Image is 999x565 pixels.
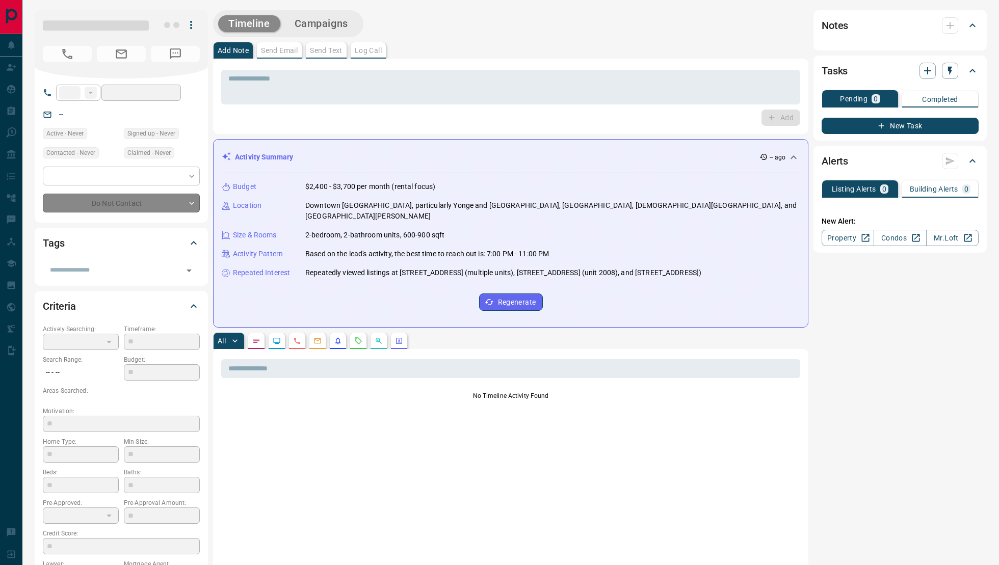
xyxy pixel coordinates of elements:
p: Search Range: [43,355,119,364]
p: Actively Searching: [43,325,119,334]
a: Mr.Loft [926,230,979,246]
button: Timeline [218,15,280,32]
p: No Timeline Activity Found [221,391,800,400]
span: No Email [97,46,146,62]
p: Timeframe: [124,325,200,334]
svg: Listing Alerts [334,337,342,345]
a: -- [59,110,63,118]
a: Property [822,230,874,246]
div: Criteria [43,294,200,318]
h2: Criteria [43,298,76,314]
span: Claimed - Never [127,148,171,158]
svg: Requests [354,337,362,345]
div: Alerts [822,149,979,173]
svg: Lead Browsing Activity [273,337,281,345]
p: Budget: [124,355,200,364]
p: New Alert: [822,216,979,227]
p: Downtown [GEOGRAPHIC_DATA], particularly Yonge and [GEOGRAPHIC_DATA], [GEOGRAPHIC_DATA], [DEMOGRA... [305,200,800,222]
p: $2,400 - $3,700 per month (rental focus) [305,181,435,192]
p: -- - -- [43,364,119,381]
p: Activity Summary [235,152,293,163]
svg: Emails [313,337,322,345]
span: Active - Never [46,128,84,139]
h2: Tags [43,235,64,251]
p: 0 [874,95,878,102]
p: -- ago [770,153,785,162]
p: Size & Rooms [233,230,277,240]
p: Listing Alerts [832,185,876,193]
p: Activity Pattern [233,249,283,259]
p: Baths: [124,468,200,477]
button: Campaigns [284,15,358,32]
p: Budget [233,181,256,192]
p: All [218,337,226,344]
p: Add Note [218,47,249,54]
p: Completed [922,96,958,103]
h2: Tasks [822,63,848,79]
button: Open [182,263,196,278]
svg: Opportunities [375,337,383,345]
p: Repeated Interest [233,267,290,278]
p: 2-bedroom, 2-bathroom units, 600-900 sqft [305,230,444,240]
h2: Notes [822,17,848,34]
p: Repeatedly viewed listings at [STREET_ADDRESS] (multiple units), [STREET_ADDRESS] (unit 2008), an... [305,267,701,278]
p: 0 [964,185,968,193]
p: Location [233,200,261,211]
svg: Notes [252,337,260,345]
p: Based on the lead's activity, the best time to reach out is: 7:00 PM - 11:00 PM [305,249,549,259]
p: Home Type: [43,437,119,446]
p: Pre-Approval Amount: [124,498,200,507]
svg: Agent Actions [395,337,403,345]
p: Pending [840,95,867,102]
p: Pre-Approved: [43,498,119,507]
div: Notes [822,13,979,38]
button: Regenerate [479,293,543,311]
span: Signed up - Never [127,128,175,139]
div: Do Not Contact [43,194,200,212]
p: Min Size: [124,437,200,446]
p: 0 [882,185,886,193]
p: Beds: [43,468,119,477]
span: Contacted - Never [46,148,95,158]
span: No Number [43,46,92,62]
p: Motivation: [43,407,200,416]
div: Tasks [822,59,979,83]
p: Building Alerts [910,185,958,193]
div: Tags [43,231,200,255]
p: Credit Score: [43,529,200,538]
h2: Alerts [822,153,848,169]
span: No Number [151,46,200,62]
p: Areas Searched: [43,386,200,395]
div: Activity Summary-- ago [222,148,800,167]
button: New Task [822,118,979,134]
svg: Calls [293,337,301,345]
a: Condos [874,230,926,246]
